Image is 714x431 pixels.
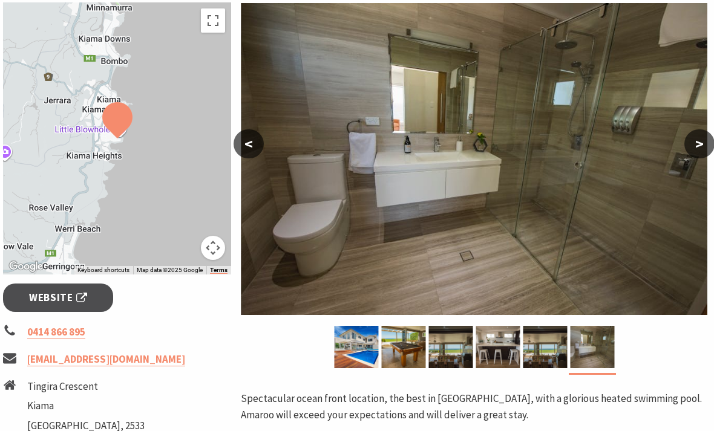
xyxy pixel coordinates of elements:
button: Map camera controls [201,236,225,260]
span: Website [29,290,87,306]
button: < [234,129,264,158]
img: Heated Pool [334,326,378,368]
a: [EMAIL_ADDRESS][DOMAIN_NAME] [27,352,185,366]
img: Ensuite [570,326,614,368]
button: Toggle fullscreen view [201,8,225,33]
img: Kitchen [476,326,520,368]
li: Tingira Crescent [27,378,145,395]
span: Map data ©2025 Google [137,267,203,273]
img: Alfresco [523,326,567,368]
li: Kiama [27,398,145,414]
img: Alfresco [428,326,473,368]
a: Website [3,284,113,312]
a: 0414 866 895 [27,325,85,339]
img: Ensuite [241,3,707,315]
button: Keyboard shortcuts [77,266,129,274]
img: Google [6,259,46,274]
img: Alfresco [381,326,425,368]
p: Spectacular ocean front location, the best in [GEOGRAPHIC_DATA], with a glorious heated swimming ... [241,390,707,423]
a: Click to see this area on Google Maps [6,259,46,274]
a: Terms (opens in new tab) [210,267,228,274]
